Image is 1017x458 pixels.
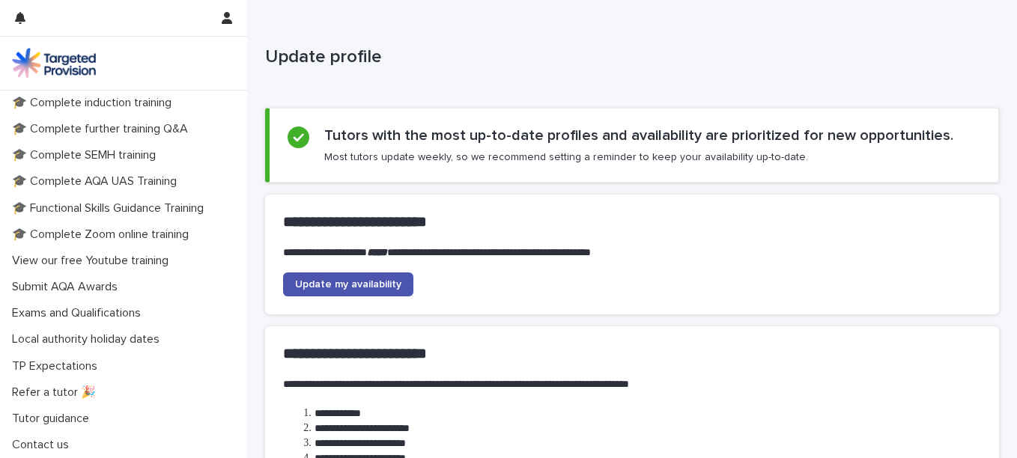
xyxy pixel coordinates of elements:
[6,332,171,346] p: Local authority holiday dates
[295,279,401,290] span: Update my availability
[12,48,96,78] img: M5nRWzHhSzIhMunXDL62
[6,174,189,189] p: 🎓 Complete AQA UAS Training
[265,46,993,68] p: Update profile
[6,412,101,426] p: Tutor guidance
[283,272,413,296] a: Update my availability
[6,228,201,242] p: 🎓 Complete Zoom online training
[6,148,168,162] p: 🎓 Complete SEMH training
[324,150,808,164] p: Most tutors update weekly, so we recommend setting a reminder to keep your availability up-to-date.
[6,280,130,294] p: Submit AQA Awards
[6,254,180,268] p: View our free Youtube training
[6,306,153,320] p: Exams and Qualifications
[6,438,81,452] p: Contact us
[324,126,953,144] h2: Tutors with the most up-to-date profiles and availability are prioritized for new opportunities.
[6,96,183,110] p: 🎓 Complete induction training
[6,122,200,136] p: 🎓 Complete further training Q&A
[6,385,108,400] p: Refer a tutor 🎉
[6,359,109,373] p: TP Expectations
[6,201,216,216] p: 🎓 Functional Skills Guidance Training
